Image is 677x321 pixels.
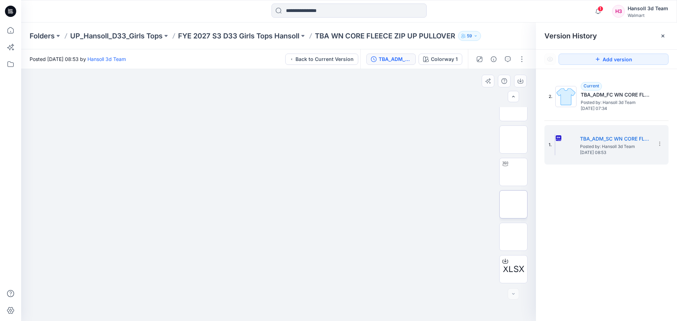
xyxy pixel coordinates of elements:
[488,54,499,65] button: Details
[580,150,651,155] span: [DATE] 08:53
[366,54,416,65] button: TBA_ADM_SC WN CORE FLEECE ZIP UP PULLOVER_ASTM
[70,31,163,41] a: UP_Hansoll_D33_Girls Tops
[559,54,669,65] button: Add version
[87,56,126,62] a: Hansoll 3d Team
[419,54,462,65] button: Colorway 1
[503,263,524,276] span: XLSX
[178,31,299,41] a: FYE 2027 S3 D33 Girls Tops Hansoll
[555,86,577,107] img: TBA_ADM_FC WN CORE FLEECE ZIP UP PULLOVER_ASTM
[379,55,411,63] div: TBA_ADM_SC WN CORE FLEECE ZIP UP PULLOVER_ASTM
[598,6,603,12] span: 1
[660,33,666,39] button: Close
[628,4,668,13] div: Hansoll 3d Team
[549,93,553,100] span: 2.
[549,142,552,148] span: 1.
[580,143,651,150] span: Posted by: Hansoll 3d Team
[467,32,472,40] p: 59
[580,135,651,143] h5: TBA_ADM_SC WN CORE FLEECE ZIP UP PULLOVER_ASTM
[612,5,625,18] div: H3
[458,31,481,41] button: 59
[584,83,599,88] span: Current
[581,99,651,106] span: Posted by: Hansoll 3d Team
[628,13,668,18] div: Walmart
[315,31,455,41] p: TBA WN CORE FLEECE ZIP UP PULLOVER
[581,91,651,99] h5: TBA_ADM_FC WN CORE FLEECE ZIP UP PULLOVER_ASTM
[30,31,55,41] a: Folders
[544,32,597,40] span: Version History
[555,134,555,155] img: TBA_ADM_SC WN CORE FLEECE ZIP UP PULLOVER_ASTM
[30,55,126,63] span: Posted [DATE] 08:53 by
[544,54,556,65] button: Show Hidden Versions
[581,106,651,111] span: [DATE] 07:34
[431,55,458,63] div: Colorway 1
[285,54,358,65] button: Back to Current Version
